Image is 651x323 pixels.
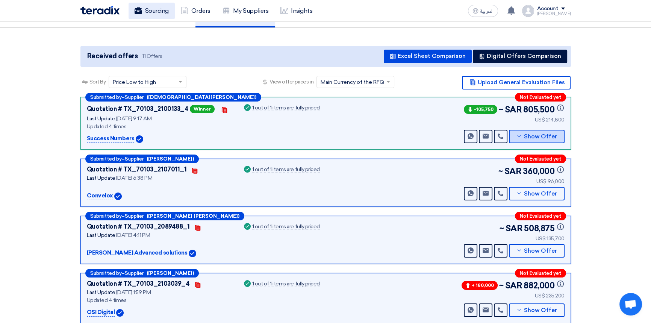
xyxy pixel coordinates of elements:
[462,281,498,290] span: + 180,000
[116,175,152,181] span: [DATE] 6:38 PM
[87,123,233,130] div: Updated 4 times
[468,5,498,17] button: العربية
[87,134,135,143] p: Success Numbers
[509,187,565,200] button: Show Offer
[524,134,557,140] span: Show Offer
[384,50,472,63] button: Excel Sheet Comparison
[252,281,320,287] div: 1 out of 1 items are fully priced
[520,271,561,276] span: Not Evaluated yet
[505,279,522,292] span: SAR
[464,105,497,114] span: -105,750
[90,214,122,218] span: Submitted by
[524,248,557,254] span: Show Offer
[269,78,313,86] span: View offer prices in
[87,289,115,296] span: Last Update
[125,214,144,218] span: Supplier
[216,3,274,19] a: My Suppliers
[89,78,106,86] span: Sort By
[87,279,190,288] div: Quotation # TX_70103_2103039_4
[498,177,564,185] div: US$ 96,000
[520,95,561,100] span: Not Evaluated yet
[537,12,571,16] div: [PERSON_NAME]
[142,53,162,60] span: 11 Offers
[147,214,239,218] b: ([PERSON_NAME] [PERSON_NAME])
[190,105,215,113] span: Winner
[147,156,194,161] b: ([PERSON_NAME])
[509,244,565,258] button: Show Offer
[80,6,120,15] img: Teradix logo
[87,165,187,174] div: Quotation # TX_70103_2107011_1
[87,115,115,122] span: Last Update
[523,103,564,116] span: 805,500
[252,167,320,173] div: 1 out of 1 items are fully priced
[506,222,523,235] span: SAR
[175,3,216,19] a: Orders
[473,50,567,63] button: Digital Offers Comparison
[125,95,144,100] span: Supplier
[116,289,151,296] span: [DATE] 1:59 PM
[480,9,494,14] span: العربية
[274,3,318,19] a: Insights
[619,293,642,315] div: Open chat
[504,165,522,177] span: SAR
[87,249,188,258] p: [PERSON_NAME] Advanced solutions
[116,309,124,317] img: Verified Account
[87,296,233,304] div: Updated 4 times
[500,235,564,243] div: US$ 135,700
[460,292,564,300] div: US$ 235,200
[116,115,151,122] span: [DATE] 9:17 AM
[524,279,564,292] span: 882,000
[524,191,557,197] span: Show Offer
[136,135,143,143] img: Verified Account
[537,6,559,12] div: Account
[524,222,564,235] span: 508,875
[499,103,503,116] span: ~
[87,191,113,200] p: Convelox
[87,222,190,231] div: Quotation # TX_70103_2089488_1
[87,51,138,61] span: Received offers
[114,193,122,200] img: Verified Account
[505,103,522,116] span: SAR
[499,279,504,292] span: ~
[509,303,565,317] button: Show Offer
[147,271,194,276] b: ([PERSON_NAME])
[85,269,199,278] div: –
[87,105,189,114] div: Quotation # TX_70103_2100133_4
[87,175,115,181] span: Last Update
[116,232,150,238] span: [DATE] 4:11 PM
[509,130,565,143] button: Show Offer
[90,271,122,276] span: Submitted by
[87,308,115,317] p: OSI Digital
[522,5,534,17] img: profile_test.png
[90,95,122,100] span: Submitted by
[189,250,196,257] img: Verified Account
[520,156,561,161] span: Not Evaluated yet
[125,156,144,161] span: Supplier
[252,224,320,230] div: 1 out of 1 items are fully priced
[500,222,504,235] span: ~
[85,93,261,102] div: –
[85,212,244,220] div: –
[520,214,561,218] span: Not Evaluated yet
[87,232,115,238] span: Last Update
[90,156,122,161] span: Submitted by
[147,95,256,100] b: ([DEMOGRAPHIC_DATA][PERSON_NAME])
[113,78,156,86] span: Price Low to High
[252,105,320,111] div: 1 out of 1 items are fully priced
[523,165,564,177] span: 360,000
[524,308,557,313] span: Show Offer
[85,155,199,163] div: –
[462,76,571,89] button: Upload General Evaluation Files
[125,271,144,276] span: Supplier
[462,116,564,124] div: US$ 214,800
[498,165,503,177] span: ~
[129,3,175,19] a: Sourcing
